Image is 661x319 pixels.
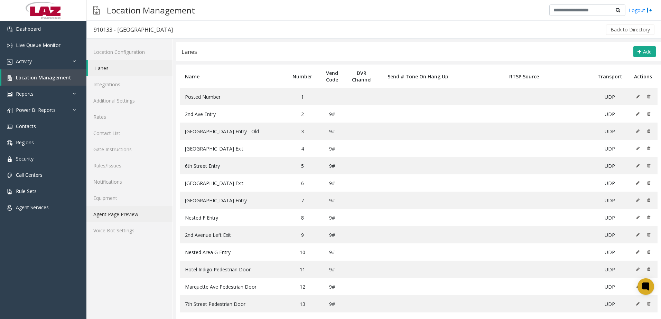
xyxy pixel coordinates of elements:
[633,46,656,57] button: Add
[7,59,12,65] img: 'icon'
[7,173,12,178] img: 'icon'
[7,156,12,162] img: 'icon'
[319,295,345,312] td: 9#
[286,65,319,88] th: Number
[286,209,319,226] td: 8
[319,174,345,192] td: 9#
[86,125,173,141] a: Contact List
[7,124,12,129] img: 'icon'
[319,65,345,88] th: Vend Code
[286,140,319,157] td: 4
[86,206,173,222] a: Agent Page Preview
[88,60,173,76] a: Lanes
[591,243,629,261] td: UDP
[185,249,231,255] span: Nested Area G Entry
[86,44,173,60] a: Location Configuration
[86,141,173,157] a: Gate Instructions
[185,145,243,152] span: [GEOGRAPHIC_DATA] Exit
[286,88,319,105] td: 1
[591,123,629,140] td: UDP
[86,222,173,239] a: Voice Bot Settings
[185,197,247,204] span: [GEOGRAPHIC_DATA] Entry
[286,226,319,243] td: 9
[286,157,319,174] td: 5
[16,123,36,129] span: Contacts
[591,192,629,209] td: UDP
[185,128,259,135] span: [GEOGRAPHIC_DATA] Entry - Old
[319,192,345,209] td: 9#
[591,65,629,88] th: Transport
[286,295,319,312] td: 13
[7,140,12,146] img: 'icon'
[319,140,345,157] td: 9#
[7,189,12,194] img: 'icon'
[286,105,319,123] td: 2
[180,65,286,88] th: Name
[16,42,60,48] span: Live Queue Monitor
[458,65,590,88] th: RTSP Source
[591,105,629,123] td: UDP
[16,74,71,81] span: Location Management
[16,172,43,178] span: Call Centers
[86,93,173,109] a: Additional Settings
[16,58,32,65] span: Activity
[7,91,12,97] img: 'icon'
[286,123,319,140] td: 3
[185,180,243,186] span: [GEOGRAPHIC_DATA] Exit
[647,7,652,14] img: logout
[591,174,629,192] td: UDP
[7,27,12,32] img: 'icon'
[16,139,34,146] span: Regions
[7,108,12,113] img: 'icon'
[86,190,173,206] a: Equipment
[181,47,197,56] div: Lanes
[94,25,173,34] div: 910133 - [GEOGRAPHIC_DATA]
[591,261,629,278] td: UDP
[16,90,34,97] span: Reports
[319,105,345,123] td: 9#
[606,25,654,35] button: Back to Directory
[185,301,245,307] span: 7th Street Pedestrian Door
[86,174,173,190] a: Notifications
[185,232,231,238] span: 2nd Avenue Left Exit
[185,266,251,273] span: Hotel Indigo Pedestrian Door
[286,192,319,209] td: 7
[86,157,173,174] a: Rules/Issues
[319,243,345,261] td: 9#
[16,155,34,162] span: Security
[591,140,629,157] td: UDP
[185,283,257,290] span: Marquette Ave Pedestrian Door
[591,88,629,105] td: UDP
[16,26,41,32] span: Dashboard
[7,205,12,211] img: 'icon'
[16,107,56,113] span: Power BI Reports
[319,209,345,226] td: 9#
[93,2,100,19] img: pageIcon
[319,157,345,174] td: 9#
[7,43,12,48] img: 'icon'
[7,75,12,81] img: 'icon'
[286,243,319,261] td: 10
[643,48,652,55] span: Add
[185,94,221,100] span: Posted Number
[378,65,458,88] th: Send # Tone On Hang Up
[185,163,220,169] span: 6th Street Entry
[286,278,319,295] td: 12
[185,214,218,221] span: Nested F Entry
[319,278,345,295] td: 9#
[319,261,345,278] td: 9#
[286,261,319,278] td: 11
[591,226,629,243] td: UDP
[591,295,629,312] td: UDP
[16,188,37,194] span: Rule Sets
[319,226,345,243] td: 9#
[1,69,86,86] a: Location Management
[286,174,319,192] td: 6
[86,76,173,93] a: Integrations
[185,111,216,117] span: 2nd Ave Entry
[345,65,378,88] th: DVR Channel
[103,2,198,19] h3: Location Management
[591,278,629,295] td: UDP
[319,123,345,140] td: 9#
[629,65,658,88] th: Actions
